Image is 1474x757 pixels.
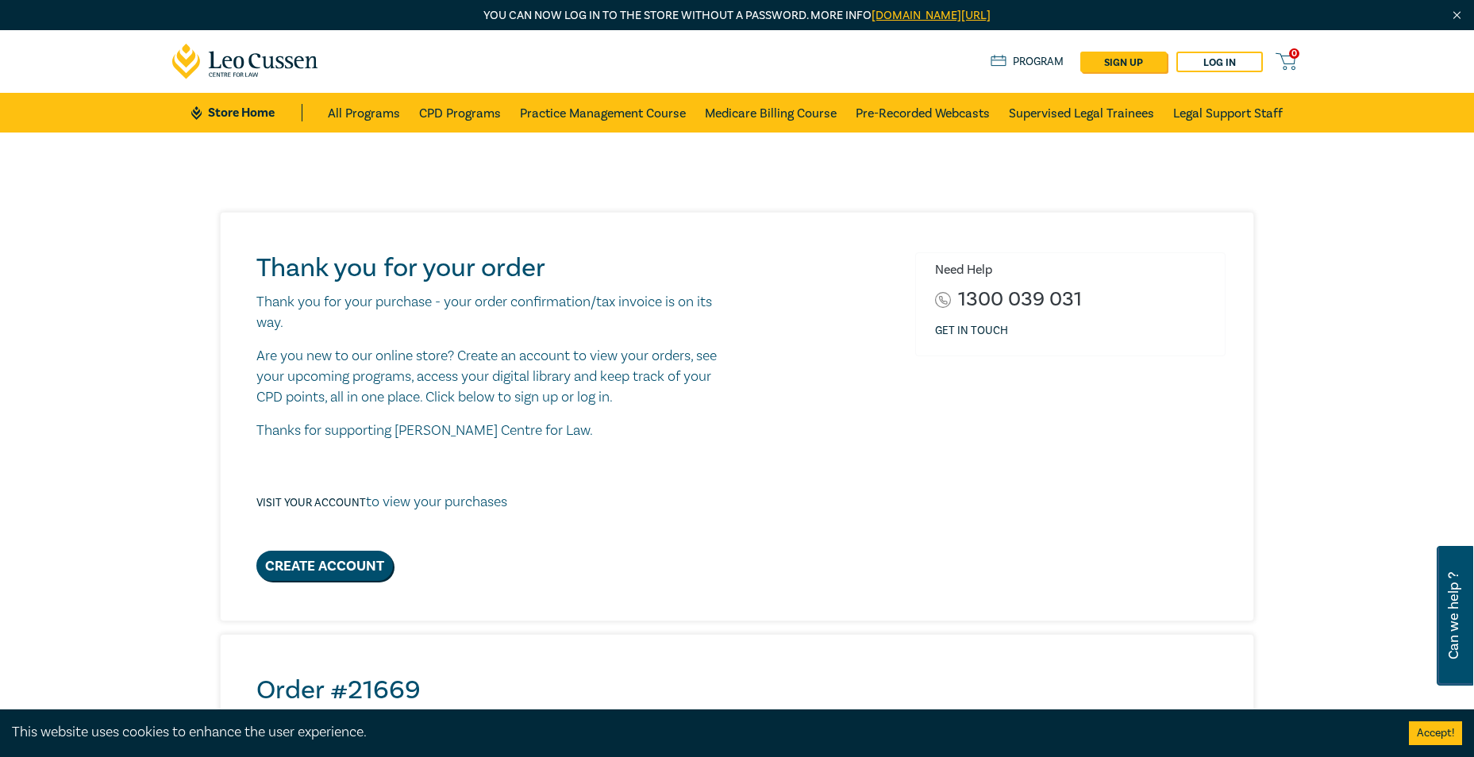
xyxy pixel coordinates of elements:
[1176,52,1263,72] a: Log in
[172,7,1303,25] p: You can now log in to the store without a password. More info
[520,93,686,133] a: Practice Management Course
[1450,9,1464,22] img: Close
[856,93,990,133] a: Pre-Recorded Webcasts
[256,252,732,284] h1: Thank you for your order
[1289,48,1299,59] span: 0
[256,674,1226,706] h2: Order # 21669
[256,421,732,441] p: Thanks for supporting [PERSON_NAME] Centre for Law.
[1409,721,1462,745] button: Accept cookies
[328,93,400,133] a: All Programs
[1080,52,1167,72] a: sign up
[419,93,501,133] a: CPD Programs
[958,289,1082,310] a: 1300 039 031
[12,722,1385,743] div: This website uses cookies to enhance the user experience.
[256,292,732,333] p: Thank you for your purchase - your order confirmation/tax invoice is on its way.
[935,263,1213,278] h6: Need Help
[872,8,991,23] a: [DOMAIN_NAME][URL]
[256,496,366,510] a: Visit your account
[256,346,732,408] p: Are you new to our online store? Create an account to view your orders, see your upcoming program...
[1173,93,1283,133] a: Legal Support Staff
[191,104,302,121] a: Store Home
[705,93,837,133] a: Medicare Billing Course
[1009,93,1154,133] a: Supervised Legal Trainees
[1446,555,1461,676] span: Can we help ?
[256,551,393,581] a: Create Account
[935,323,1008,339] a: Get in touch
[991,53,1064,71] a: Program
[256,492,507,513] p: to view your purchases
